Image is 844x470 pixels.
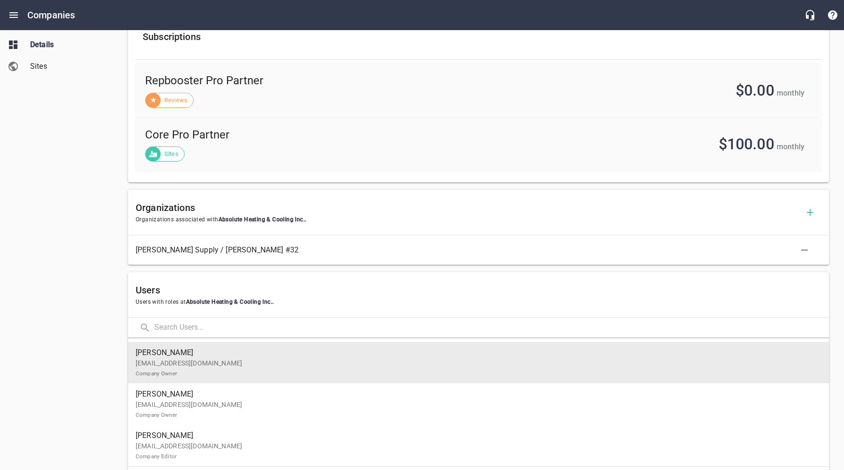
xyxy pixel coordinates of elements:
div: Sites [145,146,185,162]
span: Sites [159,149,184,159]
h6: Companies [27,8,75,23]
input: Search Users... [154,318,829,338]
span: [PERSON_NAME] [136,347,814,358]
h6: Organizations [136,200,799,215]
button: Open drawer [2,4,25,26]
button: Support Portal [821,4,844,26]
span: $0.00 [736,81,774,99]
h6: Subscriptions [143,29,814,44]
span: monthly [777,142,804,151]
span: Details [30,39,102,50]
p: [EMAIL_ADDRESS][DOMAIN_NAME] [136,358,814,378]
a: [PERSON_NAME][EMAIL_ADDRESS][DOMAIN_NAME]Company Owner [128,342,829,383]
button: Add Organization [799,201,821,224]
small: Company Editor [136,453,177,460]
button: Delete Association [793,239,816,261]
p: [EMAIL_ADDRESS][DOMAIN_NAME] [136,441,814,461]
small: Company Owner [136,412,177,418]
span: [PERSON_NAME] Supply / [PERSON_NAME] #32 [136,244,806,256]
button: Live Chat [799,4,821,26]
span: [PERSON_NAME] [136,389,814,400]
a: [PERSON_NAME][EMAIL_ADDRESS][DOMAIN_NAME]Company Editor [128,425,829,466]
span: Absolute Heating & Cooling Inc. . [219,216,307,223]
span: [PERSON_NAME] [136,430,814,441]
span: monthly [777,89,804,97]
span: Users with roles at [136,298,821,307]
span: Sites [30,61,102,72]
span: Absolute Heating & Cooling Inc. . [186,299,274,305]
span: Organizations associated with [136,215,799,225]
span: Reviews [159,96,193,105]
p: [EMAIL_ADDRESS][DOMAIN_NAME] [136,400,814,420]
small: Company Owner [136,370,177,377]
span: Repbooster Pro Partner [145,73,492,89]
h6: Users [136,283,821,298]
span: $100.00 [719,135,774,153]
span: Core Pro Partner [145,128,466,143]
div: Reviews [145,93,194,108]
a: [PERSON_NAME][EMAIL_ADDRESS][DOMAIN_NAME]Company Owner [128,383,829,425]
